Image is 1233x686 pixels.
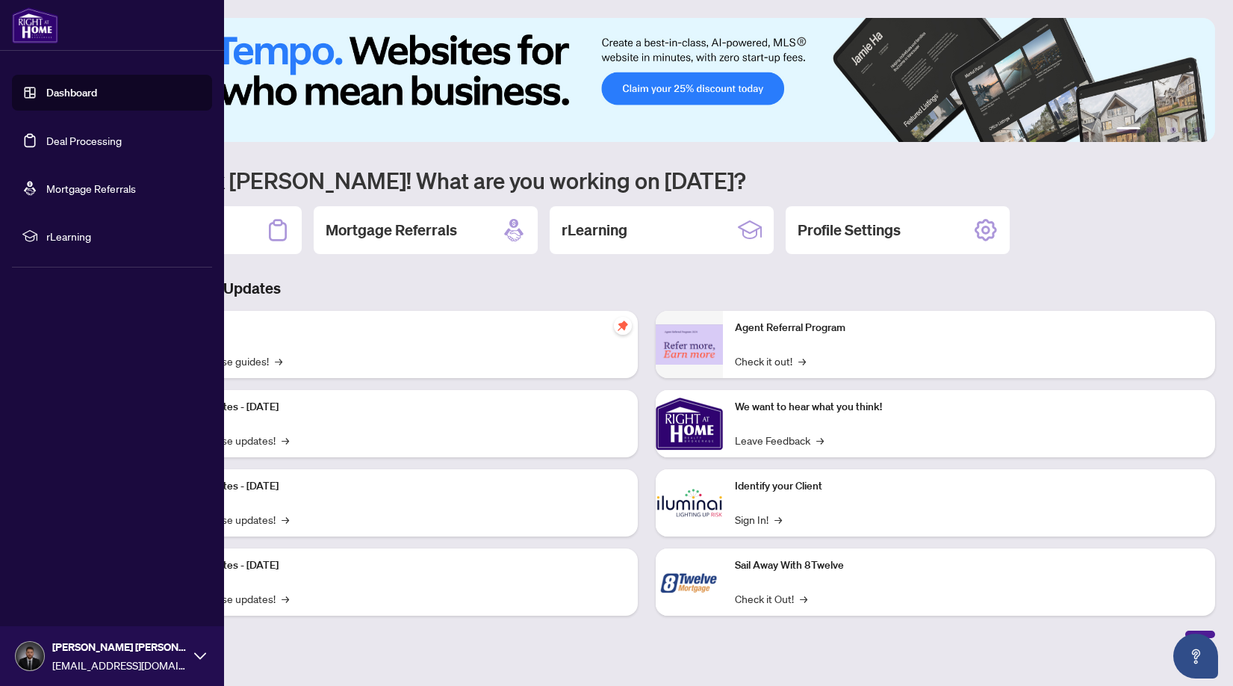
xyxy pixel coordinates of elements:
[78,278,1215,299] h3: Brokerage & Industry Updates
[1158,127,1164,133] button: 3
[157,320,626,336] p: Self-Help
[282,590,289,607] span: →
[656,469,723,537] img: Identify your Client
[46,228,202,244] span: rLearning
[562,220,627,241] h2: rLearning
[52,657,187,673] span: [EMAIL_ADDRESS][DOMAIN_NAME]
[735,478,1204,495] p: Identify your Client
[275,353,282,369] span: →
[656,549,723,616] img: Sail Away With 8Twelve
[800,590,807,607] span: →
[774,511,782,528] span: →
[1182,127,1188,133] button: 5
[656,390,723,457] img: We want to hear what you think!
[282,511,289,528] span: →
[78,18,1215,142] img: Slide 0
[735,320,1204,336] p: Agent Referral Program
[46,182,136,195] a: Mortgage Referrals
[46,86,97,99] a: Dashboard
[282,432,289,448] span: →
[614,317,632,335] span: pushpin
[1116,127,1140,133] button: 1
[735,399,1204,415] p: We want to hear what you think!
[1194,127,1200,133] button: 6
[16,642,44,670] img: Profile Icon
[735,432,824,448] a: Leave Feedback→
[798,220,901,241] h2: Profile Settings
[735,353,806,369] a: Check it out!→
[656,324,723,365] img: Agent Referral Program
[735,511,782,528] a: Sign In!→
[735,590,807,607] a: Check it Out!→
[1173,634,1218,679] button: Open asap
[735,557,1204,574] p: Sail Away With 8Twelve
[78,166,1215,194] h1: Welcome back [PERSON_NAME]! What are you working on [DATE]?
[52,639,187,655] span: [PERSON_NAME] [PERSON_NAME]
[1146,127,1152,133] button: 2
[12,7,58,43] img: logo
[157,399,626,415] p: Platform Updates - [DATE]
[1170,127,1176,133] button: 4
[326,220,457,241] h2: Mortgage Referrals
[46,134,122,147] a: Deal Processing
[157,557,626,574] p: Platform Updates - [DATE]
[816,432,824,448] span: →
[798,353,806,369] span: →
[157,478,626,495] p: Platform Updates - [DATE]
